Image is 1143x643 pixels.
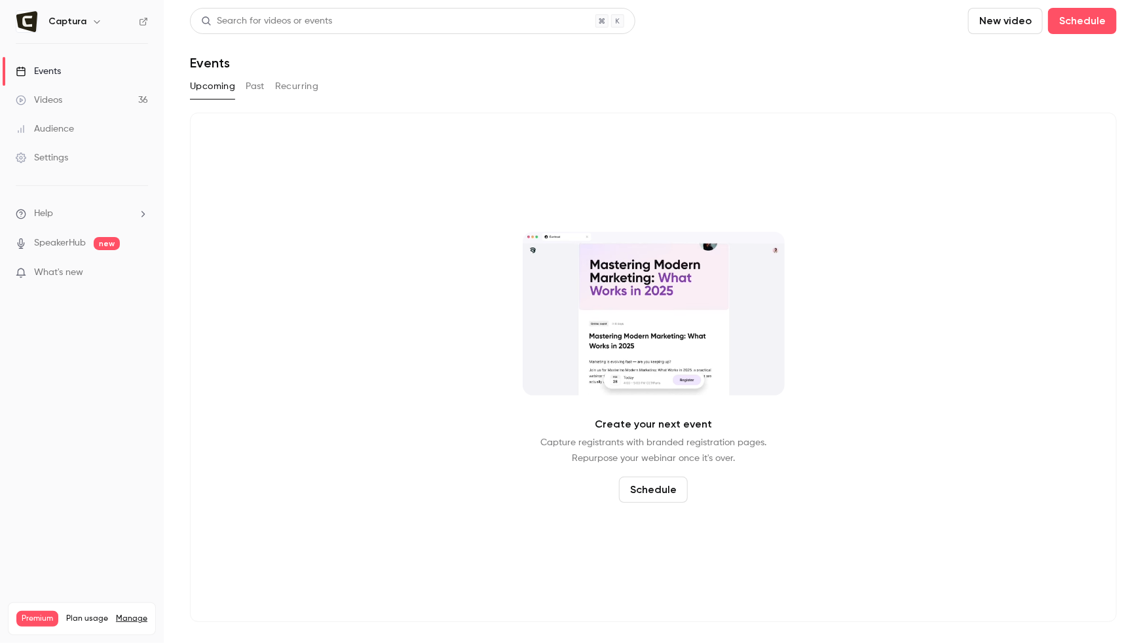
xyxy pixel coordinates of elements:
[16,207,148,221] li: help-dropdown-opener
[968,8,1043,34] button: New video
[34,236,86,250] a: SpeakerHub
[34,266,83,280] span: What's new
[595,416,712,432] p: Create your next event
[619,477,688,503] button: Schedule
[246,76,265,97] button: Past
[34,207,53,221] span: Help
[201,14,332,28] div: Search for videos or events
[275,76,319,97] button: Recurring
[48,15,86,28] h6: Captura
[16,94,62,107] div: Videos
[190,55,230,71] h1: Events
[540,435,766,466] p: Capture registrants with branded registration pages. Repurpose your webinar once it's over.
[16,151,68,164] div: Settings
[116,614,147,624] a: Manage
[190,76,235,97] button: Upcoming
[16,611,58,627] span: Premium
[132,267,148,279] iframe: Noticeable Trigger
[16,65,61,78] div: Events
[16,11,37,32] img: Captura
[16,122,74,136] div: Audience
[1048,8,1117,34] button: Schedule
[94,237,120,250] span: new
[66,614,108,624] span: Plan usage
